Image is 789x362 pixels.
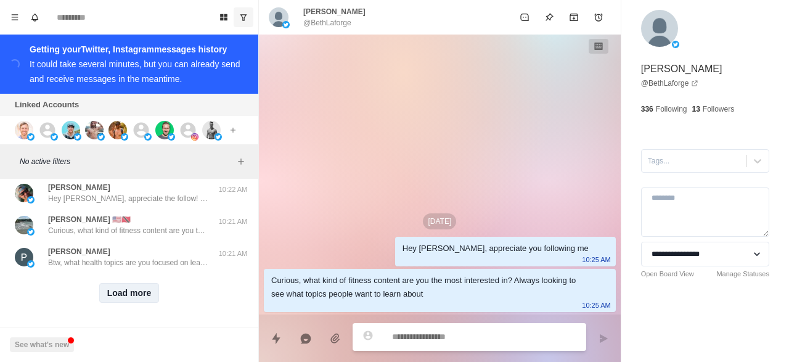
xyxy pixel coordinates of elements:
img: picture [27,196,35,204]
p: Followers [703,104,734,115]
a: @BethLaforge [641,78,699,89]
button: Archive [562,5,586,30]
button: See what's new [10,337,74,352]
p: Curious, what kind of fitness content are you the most interested in? Always looking to see what ... [48,225,208,236]
p: Btw, what health topics are you focused on learning about currently? Weight loss? Something relat... [48,257,208,268]
img: picture [15,216,33,234]
button: Pin [537,5,562,30]
img: picture [202,121,221,139]
img: picture [15,121,33,139]
div: Getting your Twitter, Instagram messages history [30,42,243,57]
p: 10:22 AM [218,184,248,195]
button: Quick replies [264,326,288,351]
p: [PERSON_NAME] [303,6,366,17]
p: [PERSON_NAME] [48,182,110,193]
img: picture [215,133,222,141]
p: 10:25 AM [582,298,610,312]
img: picture [144,133,152,141]
div: Curious, what kind of fitness content are you the most interested in? Always looking to see what ... [271,274,589,301]
button: Send message [591,326,616,351]
button: Notifications [25,7,44,27]
img: picture [27,260,35,268]
p: 336 [641,104,653,115]
img: picture [97,133,105,141]
button: Add account [226,123,240,138]
p: [PERSON_NAME] 🇺🇸🇹🇹 [48,214,131,225]
a: Open Board View [641,269,694,279]
img: picture [51,133,58,141]
p: @BethLaforge [303,17,351,28]
img: picture [15,248,33,266]
img: picture [282,21,290,28]
img: picture [168,133,175,141]
img: picture [191,133,198,141]
button: Load more [99,283,160,303]
button: Mark as unread [512,5,537,30]
p: 10:25 AM [582,253,610,266]
p: Linked Accounts [15,99,79,111]
p: [PERSON_NAME] [641,62,722,76]
img: picture [155,121,174,139]
img: picture [74,133,81,141]
img: picture [121,133,128,141]
img: picture [672,41,679,48]
button: Add reminder [586,5,611,30]
button: Reply with AI [293,326,318,351]
img: picture [27,228,35,236]
p: No active filters [20,156,234,167]
div: It could take several minutes, but you can already send and receive messages in the meantime. [30,59,240,84]
p: Hey [PERSON_NAME], appreciate the follow! Curious, what got you interested in my account? Always ... [48,193,208,204]
img: picture [15,184,33,202]
a: Manage Statuses [716,269,769,279]
p: 10:21 AM [218,216,248,227]
button: Board View [214,7,234,27]
p: 13 [692,104,700,115]
p: 10:21 AM [218,249,248,259]
button: Add media [323,326,348,351]
img: picture [85,121,104,139]
img: picture [269,7,288,27]
p: [PERSON_NAME] [48,246,110,257]
img: picture [62,121,80,139]
button: Add filters [234,154,248,169]
div: Hey [PERSON_NAME], appreciate you following me [403,242,589,255]
button: Show unread conversations [234,7,253,27]
img: picture [641,10,678,47]
button: Menu [5,7,25,27]
p: Following [656,104,687,115]
img: picture [27,133,35,141]
img: picture [108,121,127,139]
p: [DATE] [423,213,456,229]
